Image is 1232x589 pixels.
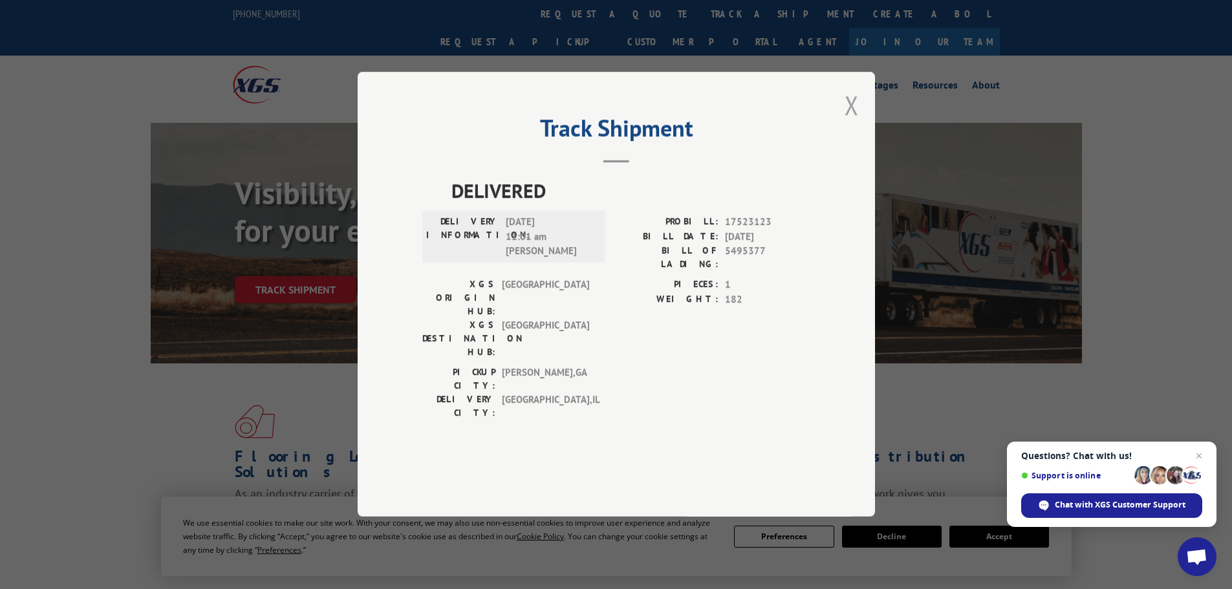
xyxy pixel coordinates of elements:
[1191,448,1207,464] span: Close chat
[1021,451,1202,461] span: Questions? Chat with us!
[422,278,495,319] label: XGS ORIGIN HUB:
[422,366,495,393] label: PICKUP CITY:
[422,119,810,144] h2: Track Shipment
[725,244,810,272] span: 5495377
[502,393,589,420] span: [GEOGRAPHIC_DATA] , IL
[616,244,719,272] label: BILL OF LADING:
[502,278,589,319] span: [GEOGRAPHIC_DATA]
[725,292,810,307] span: 182
[1021,471,1130,480] span: Support is online
[1055,499,1185,511] span: Chat with XGS Customer Support
[616,215,719,230] label: PROBILL:
[502,366,589,393] span: [PERSON_NAME] , GA
[845,88,859,122] button: Close modal
[426,215,499,259] label: DELIVERY INFORMATION:
[502,319,589,359] span: [GEOGRAPHIC_DATA]
[1021,493,1202,518] div: Chat with XGS Customer Support
[725,215,810,230] span: 17523123
[616,292,719,307] label: WEIGHT:
[725,278,810,293] span: 1
[506,215,593,259] span: [DATE] 11:01 am [PERSON_NAME]
[616,278,719,293] label: PIECES:
[725,230,810,244] span: [DATE]
[422,319,495,359] label: XGS DESTINATION HUB:
[422,393,495,420] label: DELIVERY CITY:
[616,230,719,244] label: BILL DATE:
[451,177,810,206] span: DELIVERED
[1178,537,1216,576] div: Open chat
